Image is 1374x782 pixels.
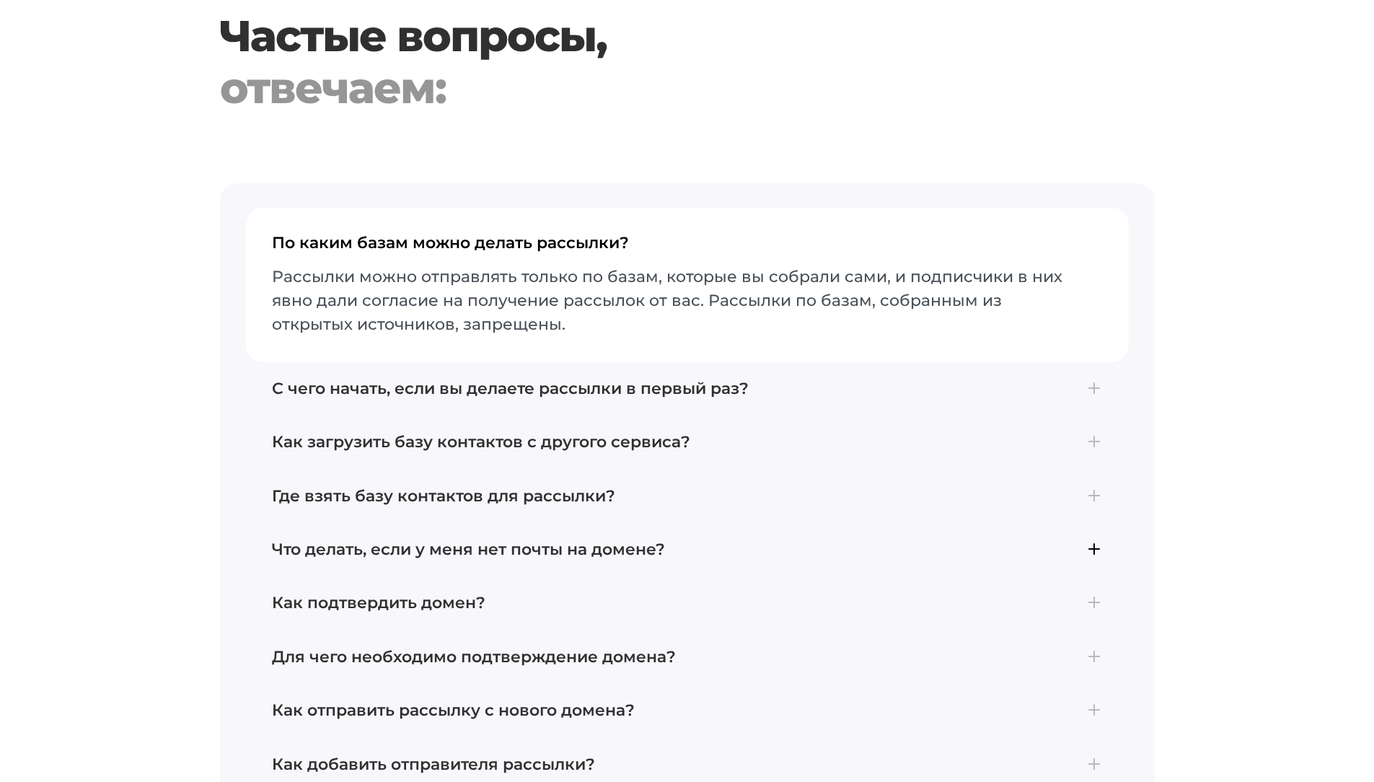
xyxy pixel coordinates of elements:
[272,755,1103,774] h4: Как добавить отправителя рассылки?
[272,701,1103,720] h4: Как отправить рассылку с нового домена?
[272,594,1103,612] h4: Как подтвердить домен?
[272,487,1103,506] h4: Где взять базу контактов для рассылки?
[272,648,1103,667] h4: Для чего необходимо подтверждение домена?
[272,433,1103,452] h4: Как загрузить базу контактов с другого сервиса?
[272,265,1103,336] p: Рассылки можно отправлять только по базам, которые вы собрали сами, и подписчики в них явно дали ...
[220,10,1075,114] h2: Частые вопросы,
[272,379,1103,398] h4: С чего начать, если вы делаете рассылки в первый раз?
[272,540,1103,559] h4: Что делать, если у меня нет почты на домене?
[272,234,1103,264] h4: По каким базам можно делать рассылки?
[220,62,1075,114] div: отвечаем:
